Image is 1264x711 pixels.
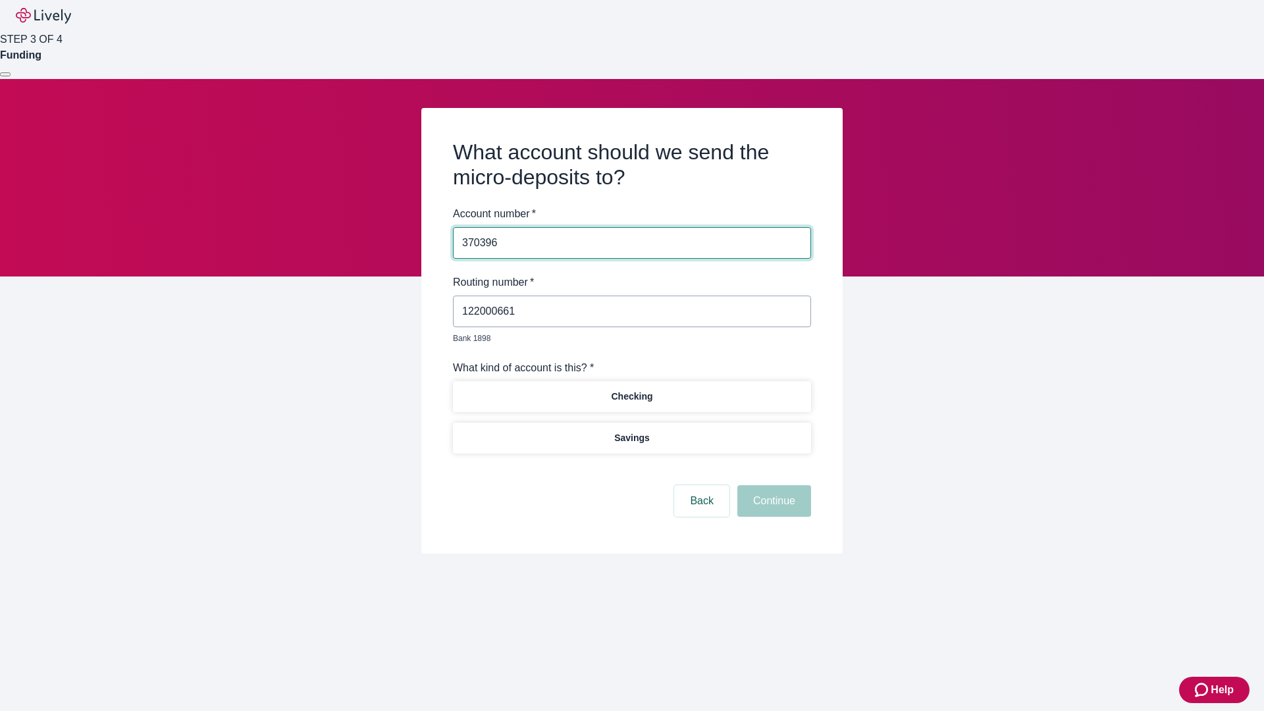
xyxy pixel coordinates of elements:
img: Lively [16,8,71,24]
p: Bank 1898 [453,332,802,344]
label: Routing number [453,275,534,290]
svg: Zendesk support icon [1195,682,1211,698]
p: Checking [611,390,652,404]
span: Help [1211,682,1234,698]
label: Account number [453,206,536,222]
p: Savings [614,431,650,445]
h2: What account should we send the micro-deposits to? [453,140,811,190]
button: Back [674,485,729,517]
label: What kind of account is this? * [453,360,594,376]
button: Checking [453,381,811,412]
button: Savings [453,423,811,454]
button: Zendesk support iconHelp [1179,677,1250,703]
